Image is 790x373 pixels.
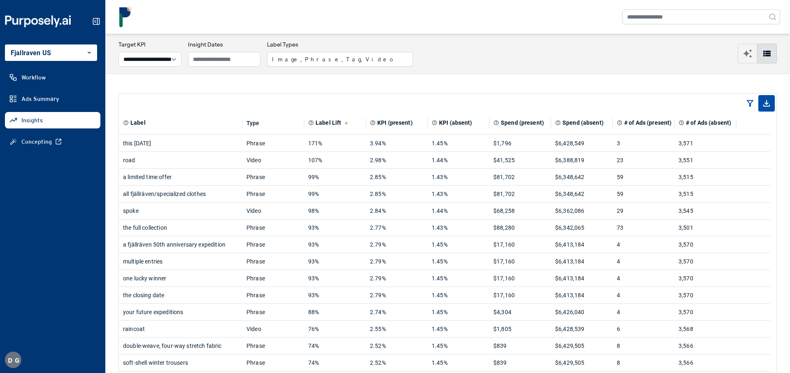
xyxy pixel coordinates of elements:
div: 3,570 [678,287,732,303]
div: $17,160 [493,253,547,270]
div: Phrase [246,338,300,354]
div: 2.52% [370,338,423,354]
div: raincoat [123,321,238,337]
div: 93% [308,219,362,236]
span: KPI (absent) [439,119,472,127]
div: $6,428,549 [555,135,609,152]
span: Export as CSV [758,95,775,112]
div: $6,413,184 [555,270,609,287]
div: 3 [617,135,670,152]
div: 3,551 [678,152,732,168]
div: 29 [617,203,670,219]
div: 1.45% [432,236,485,253]
div: 2.52% [370,354,423,371]
div: 88% [308,304,362,320]
img: logo [115,7,136,27]
span: Workflow [21,73,46,82]
div: 2.79% [370,287,423,303]
div: $6,413,184 [555,253,609,270]
span: Label [130,119,146,127]
div: soft-shell winter trousers [123,354,238,371]
div: Video [246,321,300,337]
span: KPI (present) [377,119,413,127]
span: Insights [21,116,43,124]
div: $6,429,505 [555,338,609,354]
svg: Primary effectiveness metric calculated as a relative difference (% change) in the chosen KPI whe... [308,120,314,126]
div: multiple entries [123,253,238,270]
div: $6,429,505 [555,354,609,371]
div: $6,348,642 [555,169,609,185]
div: Fjallraven US [5,44,97,61]
div: 3,545 [678,203,732,219]
div: 2.98% [370,152,423,168]
div: $17,160 [493,287,547,303]
div: 2.79% [370,270,423,287]
div: 2.74% [370,304,423,320]
div: 1.45% [432,135,485,152]
div: $41,525 [493,152,547,168]
div: 3,566 [678,338,732,354]
div: 76% [308,321,362,337]
div: road [123,152,238,168]
div: 1.45% [432,253,485,270]
span: Spend (present) [501,119,544,127]
div: 3,571 [678,135,732,152]
div: 3.94% [370,135,423,152]
div: 99% [308,186,362,202]
div: 4 [617,270,670,287]
svg: Total number of ads where label is absent [678,120,684,126]
div: Phrase [246,287,300,303]
div: 1.45% [432,354,485,371]
div: double-weave, four-way stretch fabric [123,338,238,354]
svg: Total spend on all ads where label is present [493,120,499,126]
div: 1.45% [432,321,485,337]
div: 4 [617,304,670,320]
div: 1.45% [432,270,485,287]
div: D G [5,352,21,368]
div: $6,413,184 [555,287,609,303]
span: Concepting [21,138,52,146]
div: 59 [617,169,670,185]
div: $839 [493,354,547,371]
div: 1.43% [432,219,485,236]
svg: Aggregate KPI value of all ads where label is absent [432,120,437,126]
div: 2.77% [370,219,423,236]
a: Ads Summary [5,91,100,107]
div: 2.79% [370,253,423,270]
div: 1.45% [432,287,485,303]
div: all fjällräven/specialized clothes [123,186,238,202]
div: the full collection [123,219,238,236]
div: this [DATE] [123,135,238,152]
div: a limited time offer [123,169,238,185]
h3: Label Types [267,40,413,49]
div: 93% [308,287,362,303]
div: 3,515 [678,169,732,185]
div: 23 [617,152,670,168]
div: $81,702 [493,169,547,185]
svg: Aggregate KPI value of all ads where label is present [370,120,376,126]
div: $6,388,819 [555,152,609,168]
span: Ads Summary [21,95,59,103]
div: one lucky winner [123,270,238,287]
div: 171% [308,135,362,152]
div: $6,348,642 [555,186,609,202]
div: 73 [617,219,670,236]
div: 1.43% [432,186,485,202]
div: 1.45% [432,304,485,320]
div: Phrase [246,253,300,270]
span: # of Ads (present) [624,119,671,127]
div: the closing date [123,287,238,303]
div: $4,304 [493,304,547,320]
div: $17,160 [493,236,547,253]
div: 3,515 [678,186,732,202]
div: 2.84% [370,203,423,219]
div: $1,796 [493,135,547,152]
div: Phrase [246,236,300,253]
div: $6,342,065 [555,219,609,236]
div: a fjällräven 50th anniversary expedition [123,236,238,253]
div: 3,501 [678,219,732,236]
button: DG [5,352,21,368]
svg: Total number of ads where label is present [617,120,623,126]
div: Phrase [246,135,300,152]
div: 4 [617,253,670,270]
